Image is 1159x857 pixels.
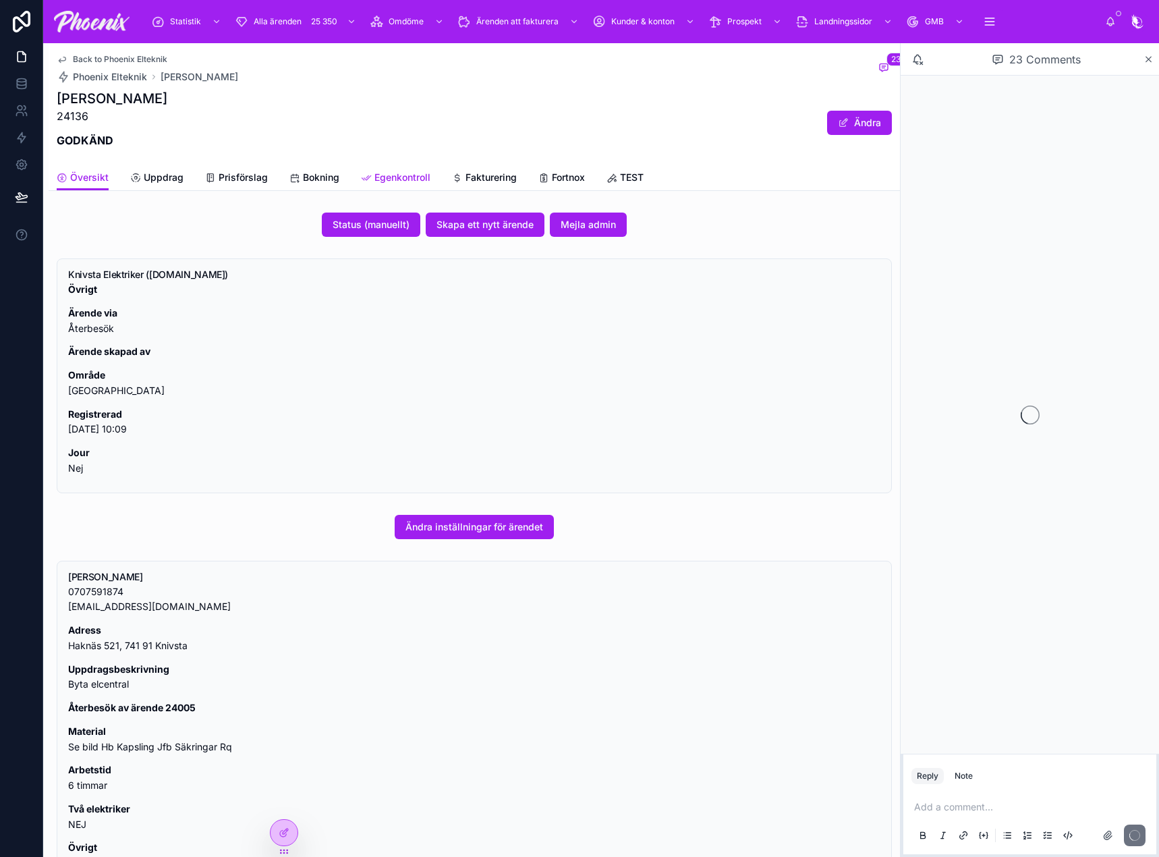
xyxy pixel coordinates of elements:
[476,16,559,27] span: Ärenden att fakturera
[911,768,944,784] button: Reply
[452,165,517,192] a: Fakturering
[791,9,899,34] a: Landningssidor
[68,306,880,337] p: Återbesök
[68,663,169,675] strong: Uppdragsbeskrivning
[68,584,880,615] p: 0707591874 [EMAIL_ADDRESS][DOMAIN_NAME]
[68,447,90,458] strong: Jour
[361,165,430,192] a: Egenkontroll
[205,165,268,192] a: Prisförslag
[405,520,543,534] span: Ändra inställningar för ärendet
[231,9,363,34] a: Alla ärenden25 350
[561,218,616,231] span: Mejla admin
[465,171,517,184] span: Fakturering
[130,165,183,192] a: Uppdrag
[57,165,109,191] a: Översikt
[289,165,339,192] a: Bokning
[620,171,644,184] span: TEST
[1009,51,1081,67] span: 23 Comments
[147,9,228,34] a: Statistik
[57,54,167,65] a: Back to Phoenix Elteknik
[68,841,97,853] strong: Övrigt
[453,9,586,34] a: Ärenden att fakturera
[68,624,101,636] strong: Adress
[876,61,892,77] button: 23
[902,9,971,34] a: GMB
[68,802,880,833] p: NEJ
[366,9,451,34] a: Omdöme
[827,111,892,135] button: Ändra
[68,369,105,381] strong: Område
[54,11,130,32] img: App logo
[68,725,106,737] strong: Material
[68,345,150,357] strong: Ärende skapad av
[538,165,585,192] a: Fortnox
[68,763,880,794] p: 6 timmar
[57,89,167,108] h1: [PERSON_NAME]
[73,70,147,84] span: Phoenix Elteknik
[68,408,122,420] strong: Registrerad
[68,764,111,775] strong: Arbetstid
[374,171,430,184] span: Egenkontroll
[73,54,167,65] span: Back to Phoenix Elteknik
[68,662,880,693] p: Byta elcentral
[68,702,196,713] strong: Återbesök av ärende 24005
[886,53,905,66] span: 23
[307,13,341,30] div: 25 350
[57,108,167,124] p: 24136
[389,16,424,27] span: Omdöme
[68,803,130,814] strong: Två elektriker
[395,515,554,539] button: Ändra inställningar för ärendet
[552,171,585,184] span: Fortnox
[57,70,147,84] a: Phoenix Elteknik
[68,282,880,476] div: **Övrigt** **Ärende via** Återbesök **Ärende skapad av** **Område** Uppsala **Registrerad** 2025-...
[57,134,113,147] strong: GODKÄND
[68,407,880,438] p: [DATE] 10:09
[303,171,339,184] span: Bokning
[161,70,238,84] a: [PERSON_NAME]
[955,771,973,781] div: Note
[814,16,872,27] span: Landningssidor
[588,9,702,34] a: Kunder & konton
[140,7,1105,36] div: scrollable content
[68,572,880,582] h5: Anita Westin
[606,165,644,192] a: TEST
[704,9,789,34] a: Prospekt
[68,623,880,654] p: Haknäs 521, 741 91 Knivsta
[68,368,880,399] p: [GEOGRAPHIC_DATA]
[550,213,627,237] button: Mejla admin
[333,218,409,231] span: Status (manuellt)
[925,16,944,27] span: GMB
[949,768,978,784] button: Note
[68,283,97,295] strong: Övrigt
[426,213,544,237] button: Skapa ett nytt ärende
[436,218,534,231] span: Skapa ett nytt ärende
[68,307,117,319] strong: Ärende via
[254,16,302,27] span: Alla ärenden
[219,171,268,184] span: Prisförslag
[611,16,675,27] span: Kunder & konton
[68,445,880,476] p: Nej
[68,270,880,279] h5: Knivsta Elektriker (knivstaelektriker.se)
[70,171,109,184] span: Översikt
[68,724,880,755] p: Se bild Hb Kapsling Jfb Säkringar Rq
[144,171,183,184] span: Uppdrag
[322,213,420,237] button: Status (manuellt)
[170,16,201,27] span: Statistik
[727,16,762,27] span: Prospekt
